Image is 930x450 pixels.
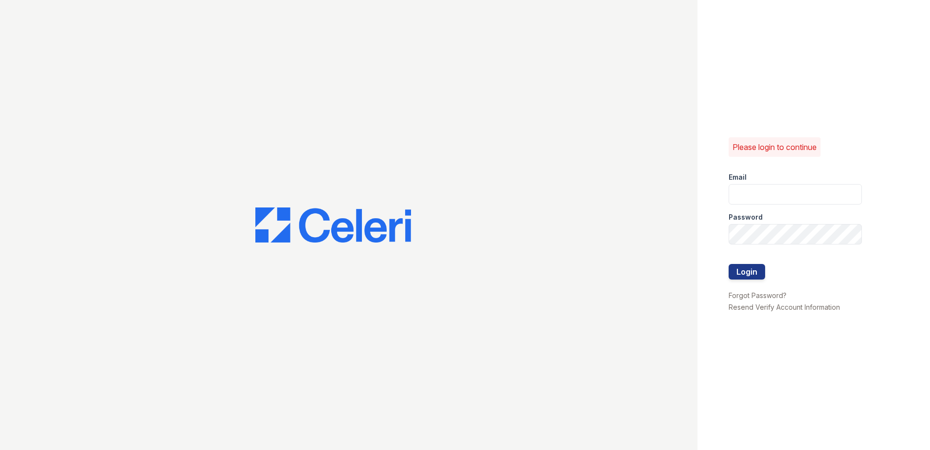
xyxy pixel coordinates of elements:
label: Password [729,212,763,222]
p: Please login to continue [733,141,817,153]
label: Email [729,172,747,182]
a: Forgot Password? [729,291,787,300]
button: Login [729,264,765,280]
img: CE_Logo_Blue-a8612792a0a2168367f1c8372b55b34899dd931a85d93a1a3d3e32e68fde9ad4.png [255,207,411,243]
a: Resend Verify Account Information [729,303,840,311]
